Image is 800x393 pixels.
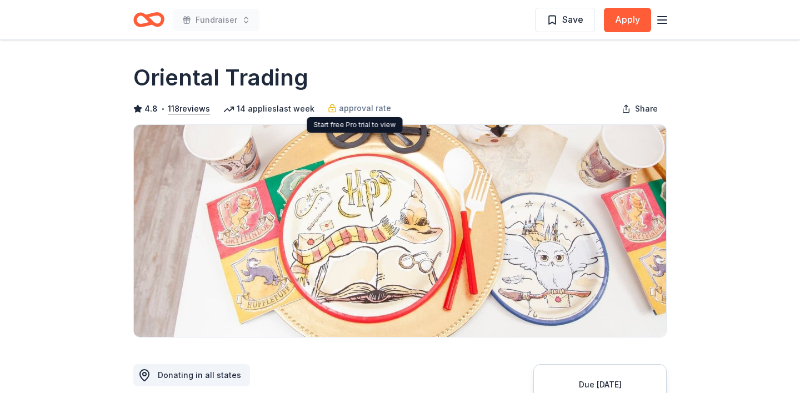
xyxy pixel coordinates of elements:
[613,98,667,120] button: Share
[161,104,165,113] span: •
[307,117,403,133] div: Start free Pro trial to view
[223,102,314,115] div: 14 applies last week
[535,8,595,32] button: Save
[158,370,241,380] span: Donating in all states
[328,102,391,115] a: approval rate
[168,102,210,115] button: 118reviews
[134,125,666,337] img: Image for Oriental Trading
[562,12,583,27] span: Save
[173,9,259,31] button: Fundraiser
[196,13,237,27] span: Fundraiser
[133,7,164,33] a: Home
[339,102,391,115] span: approval rate
[133,62,308,93] h1: Oriental Trading
[144,102,158,115] span: 4.8
[547,378,653,391] div: Due [DATE]
[604,8,651,32] button: Apply
[635,102,658,115] span: Share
